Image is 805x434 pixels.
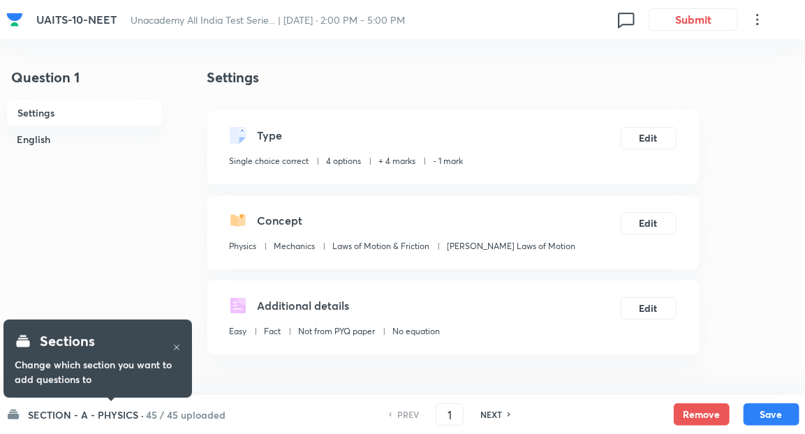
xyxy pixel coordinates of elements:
p: Single choice correct [230,155,309,167]
p: No equation [393,325,441,338]
p: + 4 marks [379,155,416,167]
p: Not from PYQ paper [299,325,376,338]
img: Company Logo [6,11,23,28]
p: Fact [265,325,281,338]
p: Easy [230,325,247,338]
p: [PERSON_NAME] Laws of Motion [448,240,576,253]
button: Submit [649,8,738,31]
h6: Settings [6,99,163,126]
span: UAITS-10-NEET [36,12,117,27]
p: - 1 mark [434,155,464,167]
h6: English [6,126,163,152]
h5: Additional details [258,297,350,314]
h6: PREV [397,408,419,421]
p: Physics [230,240,257,253]
h4: Settings [207,67,699,88]
a: Company Logo [6,11,26,28]
p: Mechanics [274,240,316,253]
h5: Concept [258,212,303,229]
button: Edit [621,127,677,149]
button: Remove [674,403,730,426]
h5: Type [258,127,283,144]
h6: NEXT [480,408,502,421]
button: Save [744,403,799,426]
button: Edit [621,297,677,320]
img: questionDetails.svg [230,297,246,314]
img: questionConcept.svg [230,212,246,229]
h6: 45 / 45 uploaded [147,407,226,422]
p: Laws of Motion & Friction [333,240,430,253]
h6: SECTION - A - PHYSICS · [29,407,145,422]
span: Unacademy All India Test Serie... | [DATE] · 2:00 PM - 5:00 PM [131,13,405,27]
p: 4 options [327,155,362,167]
h6: Change which section you want to add questions to [15,357,181,387]
h4: Sections [40,331,95,352]
h4: Question 1 [6,67,163,99]
img: questionType.svg [230,127,246,144]
button: Edit [621,212,677,234]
